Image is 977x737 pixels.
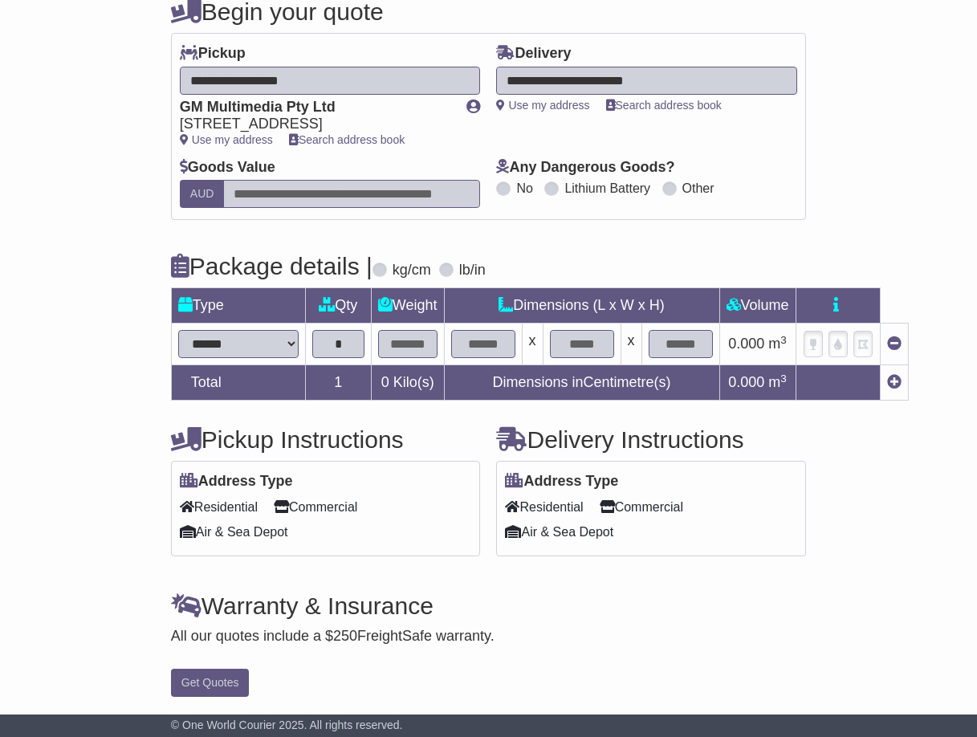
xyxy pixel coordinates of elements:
[887,374,902,390] a: Add new item
[444,288,719,324] td: Dimensions (L x W x H)
[496,99,589,112] a: Use my address
[600,495,683,519] span: Commercial
[171,628,806,645] div: All our quotes include a $ FreightSafe warranty.
[505,473,618,491] label: Address Type
[171,426,481,453] h4: Pickup Instructions
[180,495,258,519] span: Residential
[564,181,650,196] label: Lithium Battery
[496,45,571,63] label: Delivery
[522,324,543,365] td: x
[459,262,486,279] label: lb/in
[180,133,273,146] a: Use my address
[516,181,532,196] label: No
[180,519,288,544] span: Air & Sea Depot
[496,159,674,177] label: Any Dangerous Goods?
[371,365,444,401] td: Kilo(s)
[180,99,451,116] div: GM Multimedia Pty Ltd
[180,116,451,133] div: [STREET_ADDRESS]
[180,473,293,491] label: Address Type
[621,324,641,365] td: x
[728,336,764,352] span: 0.000
[333,628,357,644] span: 250
[496,426,806,453] h4: Delivery Instructions
[728,374,764,390] span: 0.000
[371,288,444,324] td: Weight
[393,262,431,279] label: kg/cm
[305,288,371,324] td: Qty
[719,288,796,324] td: Volume
[171,719,403,731] span: © One World Courier 2025. All rights reserved.
[305,365,371,401] td: 1
[768,336,787,352] span: m
[505,495,583,519] span: Residential
[768,374,787,390] span: m
[180,45,246,63] label: Pickup
[505,519,613,544] span: Air & Sea Depot
[682,181,714,196] label: Other
[887,336,902,352] a: Remove this item
[171,288,305,324] td: Type
[171,365,305,401] td: Total
[444,365,719,401] td: Dimensions in Centimetre(s)
[171,669,250,697] button: Get Quotes
[381,374,389,390] span: 0
[289,133,405,146] a: Search address book
[274,495,357,519] span: Commercial
[780,334,787,346] sup: 3
[780,373,787,385] sup: 3
[171,592,806,619] h4: Warranty & Insurance
[180,159,275,177] label: Goods Value
[606,99,722,112] a: Search address book
[171,253,372,279] h4: Package details |
[180,180,225,208] label: AUD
